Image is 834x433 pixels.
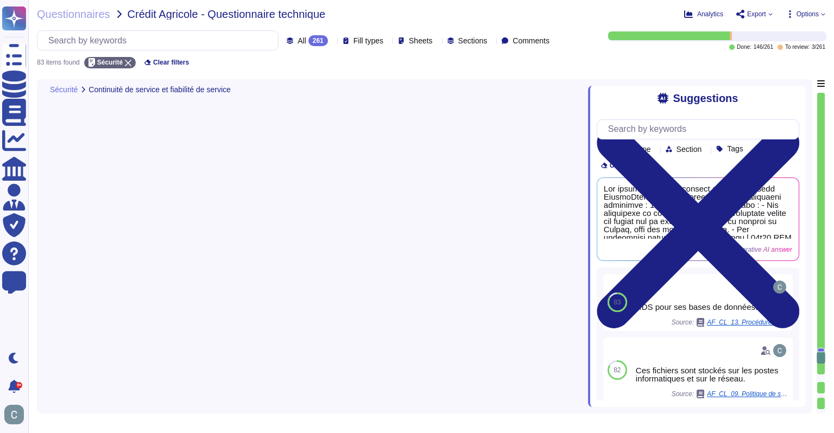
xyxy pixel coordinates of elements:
span: All [298,37,306,44]
div: 83 items found [37,59,80,66]
span: Export [747,11,766,17]
span: Sections [458,37,488,44]
span: Clear filters [153,59,189,66]
img: user [773,281,786,294]
span: 82 [614,367,621,373]
span: Sécurité [50,86,78,93]
input: Search by keywords [603,120,799,139]
button: user [2,403,31,426]
span: Comments [513,37,549,44]
span: Questionnaires [37,9,110,20]
span: To review: [785,44,810,50]
img: user [4,405,24,424]
span: Crédit Agricole - Questionnaire technique [128,9,326,20]
span: Source: [672,390,788,398]
button: Analytics [684,10,723,18]
div: 261 [308,35,328,46]
span: Options [797,11,819,17]
span: Sheets [409,37,433,44]
input: Search by keywords [43,31,278,50]
span: 3 / 261 [812,44,825,50]
span: AF_CL_09. Politique de sécurité des technologies de l’information (charte informatique) V2.6.pdf [707,391,788,397]
span: Done: [737,44,751,50]
img: user [773,344,786,357]
span: Continuité de service et fiabilité de service [89,86,230,93]
span: Fill types [353,37,383,44]
span: 83 [614,299,621,305]
div: 9+ [16,382,22,389]
span: Sécurité [97,59,123,66]
div: Ces fichiers sont stockés sur les postes informatiques et sur le réseau. [636,366,788,383]
span: Analytics [697,11,723,17]
span: 146 / 261 [754,44,773,50]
